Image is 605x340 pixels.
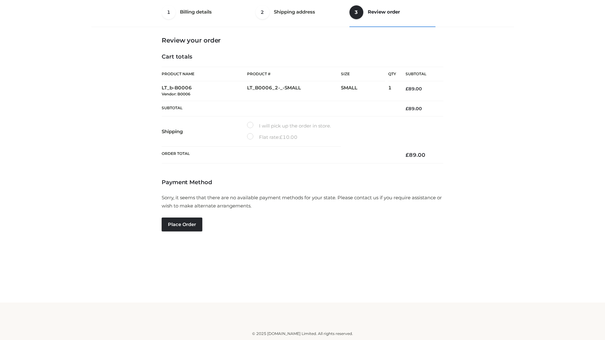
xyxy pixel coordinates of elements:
h3: Review your order [162,37,443,44]
button: Place order [162,218,202,231]
th: Shipping [162,116,247,147]
span: £ [406,152,409,158]
td: 1 [388,81,396,101]
td: SMALL [341,81,388,101]
span: £ [406,86,408,92]
td: LT_B0006_2-_-SMALL [247,81,341,101]
td: LT_b-B0006 [162,81,247,101]
th: Subtotal [396,67,443,81]
span: £ [279,134,283,140]
th: Qty [388,67,396,81]
label: I will pick up the order in store. [247,122,331,130]
label: Flat rate: [247,133,297,141]
bdi: 89.00 [406,152,425,158]
small: Vendor: B0006 [162,92,190,96]
bdi: 89.00 [406,106,422,111]
th: Subtotal [162,101,396,116]
th: Product Name [162,67,247,81]
span: Sorry, it seems that there are no available payment methods for your state. Please contact us if ... [162,195,442,209]
th: Product # [247,67,341,81]
span: £ [406,106,408,111]
th: Order Total [162,147,396,163]
h4: Cart totals [162,54,443,60]
th: Size [341,67,385,81]
bdi: 10.00 [279,134,297,140]
bdi: 89.00 [406,86,422,92]
h4: Payment Method [162,179,443,186]
div: © 2025 [DOMAIN_NAME] Limited. All rights reserved. [94,331,511,337]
